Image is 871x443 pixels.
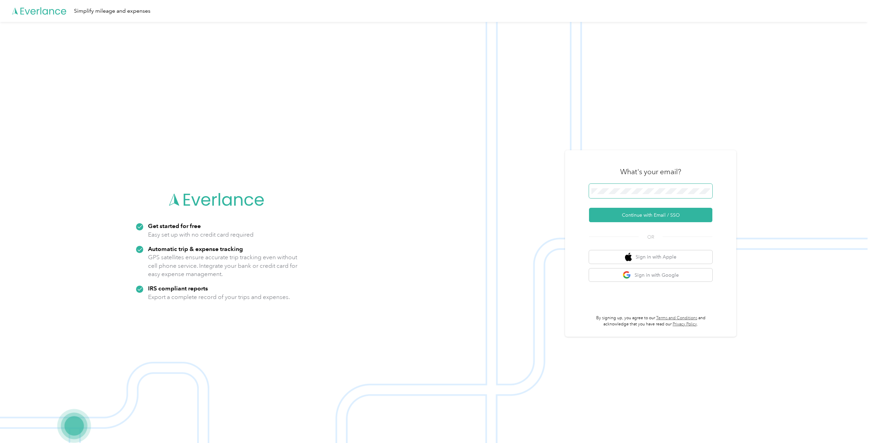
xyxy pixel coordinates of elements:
[589,208,712,222] button: Continue with Email / SSO
[589,250,712,264] button: apple logoSign in with Apple
[625,253,632,261] img: apple logo
[148,285,208,292] strong: IRS compliant reports
[656,315,697,321] a: Terms and Conditions
[148,245,243,252] strong: Automatic trip & expense tracking
[623,271,631,279] img: google logo
[639,234,663,241] span: OR
[148,222,201,229] strong: Get started for free
[148,253,298,278] p: GPS satellites ensure accurate trip tracking even without cell phone service. Integrate your bank...
[589,315,712,327] p: By signing up, you agree to our and acknowledge that you have read our .
[589,268,712,282] button: google logoSign in with Google
[74,7,150,15] div: Simplify mileage and expenses
[673,322,697,327] a: Privacy Policy
[148,230,254,239] p: Easy set up with no credit card required
[148,293,290,301] p: Export a complete record of your trips and expenses.
[620,167,681,177] h3: What's your email?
